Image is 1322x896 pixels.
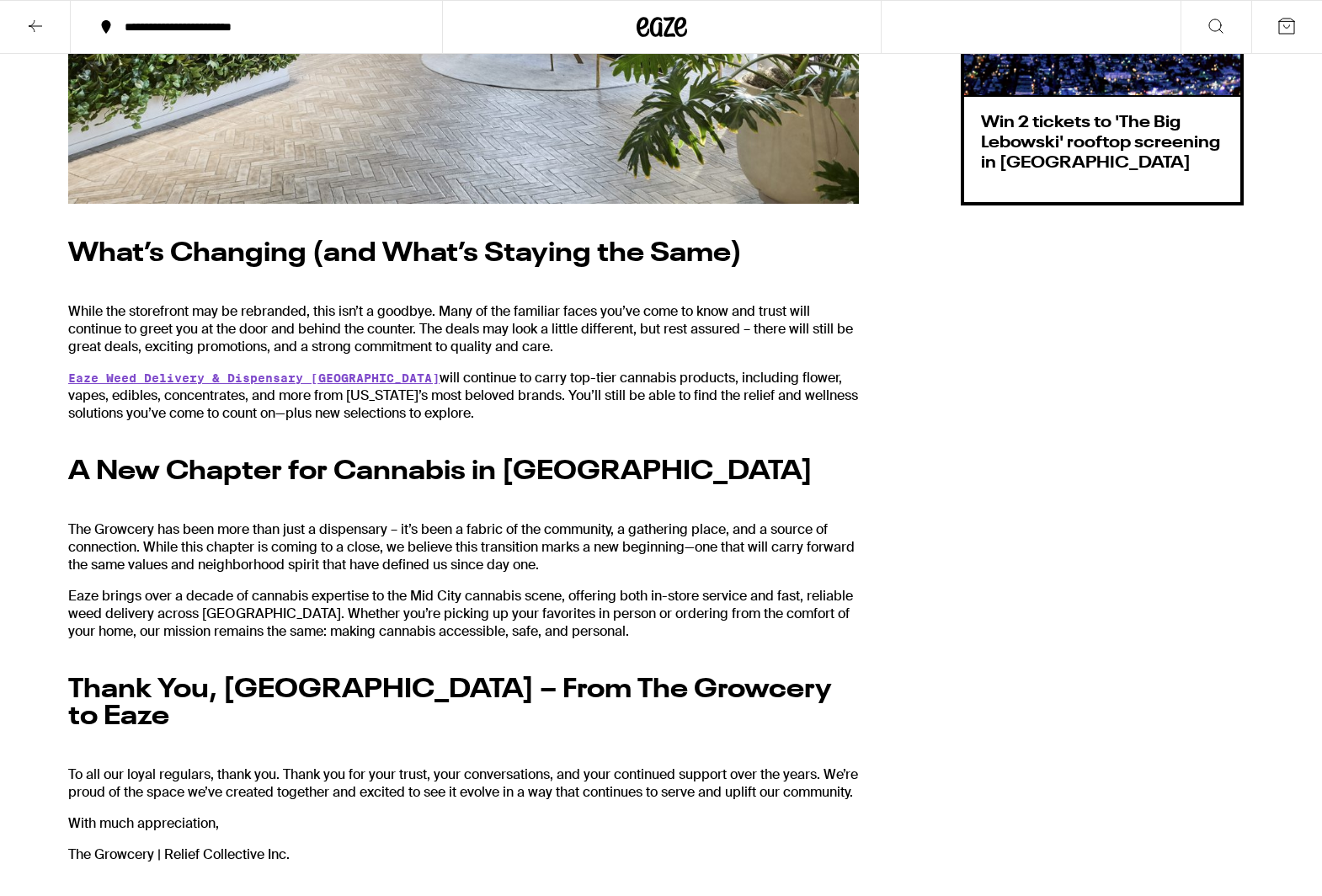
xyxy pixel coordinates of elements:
h4: A New Chapter for Cannabis in [GEOGRAPHIC_DATA] [68,458,859,485]
p: To all our loyal regulars, thank you. Thank you for your trust, your conversations, and your cont... [68,765,859,801]
p: While the storefront may be rebranded, this isn’t a goodbye. Many of the familiar faces you’ve co... [68,302,859,355]
p: The Growcery has been more than just a dispensary – it’s been a fabric of the community, a gather... [68,520,859,573]
h4: What’s Changing (and What’s Staying the Same) [68,240,859,267]
p: will continue to carry top-tier cannabis products, including flower, vapes, edibles, concentrates... [68,369,859,422]
p: With much appreciation, [68,814,859,832]
a: Eaze Weed Delivery & Dispensary [GEOGRAPHIC_DATA] [68,371,440,385]
p: Eaze brings over a decade of cannabis expertise to the Mid City cannabis scene, offering both in-... [68,587,859,640]
span: Help [39,12,73,27]
h3: Win 2 tickets to 'The Big Lebowski' rooftop screening in [GEOGRAPHIC_DATA] [981,114,1223,173]
p: The Growcery | Relief Collective Inc. [68,845,859,863]
h4: Thank You, [GEOGRAPHIC_DATA] – From The Growcery to Eaze [68,676,859,730]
